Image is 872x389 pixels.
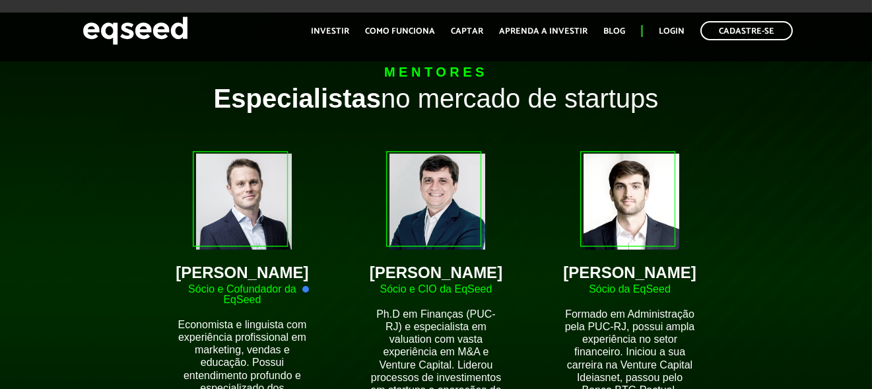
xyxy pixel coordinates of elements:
a: Aprenda a investir [499,27,587,36]
a: Como funciona [365,27,435,36]
div: Sócio e Cofundador da EqSeed [175,284,310,305]
a: Captar [451,27,483,36]
strong: Especialistas [214,84,382,113]
div: [PERSON_NAME] [175,265,310,281]
div: [PERSON_NAME] [562,265,697,281]
img: EqSeed [83,13,188,48]
img: foto-ant.png [580,151,679,250]
img: foto-igor.png [386,151,485,250]
div: Mentores [155,65,717,79]
div: no mercado de startups [155,85,717,112]
div: Sócio e CIO da EqSeed [369,284,504,295]
a: Login [659,27,685,36]
img: foto-brian.png [193,151,292,250]
div: [PERSON_NAME] [369,265,504,281]
a: Cadastre-se [700,21,793,40]
a: Investir [311,27,349,36]
a: Blog [603,27,625,36]
div: Sócio da EqSeed [562,284,697,295]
